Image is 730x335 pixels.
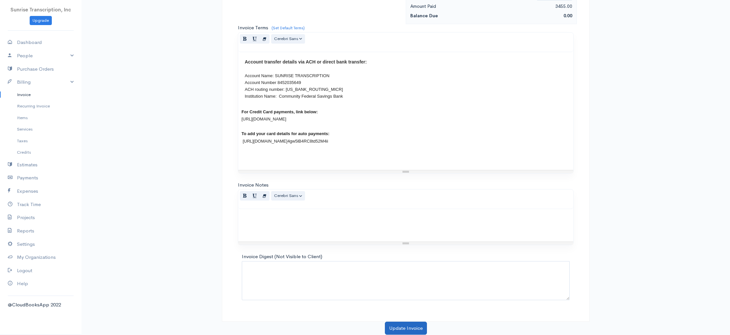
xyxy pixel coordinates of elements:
div: 3455.00 [491,2,576,10]
button: Remove Font Style (⌘+\) [259,191,270,201]
label: Invoice Notes [238,181,269,189]
b: To add your card details for auto payments: [241,131,329,136]
div: Resize [238,170,573,173]
button: Underline (⌘+U) [250,191,260,201]
a: [URL][DOMAIN_NAME] [243,139,287,144]
font: [URL][DOMAIN_NAME] [241,117,286,121]
b: For Credit Card payments, link below: [241,109,318,114]
label: Invoice Terms [238,24,268,32]
span: Account Name: SUNRISE TRANSCRIPTION [245,73,329,78]
b: Account transfer details via ACH or direct bank transfer: [245,59,367,64]
label: Invoice Digest (Not Visible to Client) [242,253,322,260]
button: Bold (⌘+B) [240,191,250,201]
span: Sunrise Transcription, Inc [10,7,71,13]
span: Account Number 8452035649 [245,80,301,85]
a: (Set Default Terms) [271,25,305,31]
button: Bold (⌘+B) [240,34,250,44]
span: 0.00 [563,13,572,19]
button: Remove Font Style (⌘+\) [259,34,270,44]
span: Cerebri Sans [274,193,298,198]
div: @CloudBooksApp 2022 [8,301,74,309]
strong: Balance Due [410,13,438,19]
a: 4gw5lB4RC8td52M4ii [287,139,328,144]
button: Font Family [271,191,305,201]
span: ACH routing number: [US_BANK_ROUTING_MICR] [245,87,343,92]
div: Amount Paid [407,2,491,10]
div: Resize [238,242,573,245]
span: Institution Name: Community Federal Savings Bank [245,94,343,99]
span: Cerebri Sans [274,36,298,41]
a: Upgrade [30,16,52,25]
button: Update Invoice [385,322,427,335]
button: Font Family [271,34,305,44]
button: Underline (⌘+U) [250,34,260,44]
